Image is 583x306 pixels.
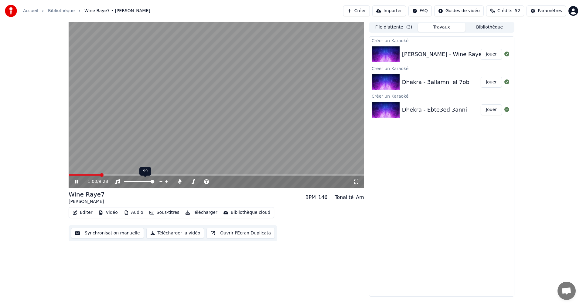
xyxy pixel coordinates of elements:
button: Ouvrir l'Ecran Duplicata [206,228,275,239]
button: Travaux [418,23,466,32]
span: Crédits [497,8,512,14]
button: Télécharger [183,208,220,217]
div: Créer un Karaoké [369,92,514,99]
div: BPM [305,194,316,201]
button: Jouer [481,104,502,115]
div: Am [356,194,364,201]
span: ( 3 ) [406,24,412,30]
button: Jouer [481,49,502,60]
button: Créer [343,5,370,16]
div: 146 [318,194,328,201]
button: Guides de vidéo [434,5,484,16]
button: Jouer [481,77,502,88]
a: Bibliothèque [48,8,75,14]
div: Tonalité [335,194,354,201]
span: 9:28 [99,179,108,185]
button: Vidéo [96,208,120,217]
button: Audio [121,208,146,217]
button: Synchronisation manuelle [71,228,144,239]
button: Importer [372,5,406,16]
div: Dhekra - 3allamni el 7ob [402,78,469,86]
button: Éditer [70,208,95,217]
button: File d'attente [370,23,418,32]
button: FAQ [408,5,432,16]
span: 1:00 [88,179,97,185]
div: / [88,179,102,185]
div: Créer un Karaoké [369,37,514,44]
button: Crédits52 [486,5,524,16]
span: 52 [515,8,520,14]
div: Créer un Karaoké [369,65,514,72]
div: Ouvrir le chat [557,282,576,300]
div: [PERSON_NAME] [69,199,105,205]
button: Télécharger la vidéo [146,228,204,239]
button: Paramètres [527,5,566,16]
div: 99 [139,167,151,176]
div: Paramètres [538,8,562,14]
a: Accueil [23,8,38,14]
div: Bibliothèque cloud [231,210,270,216]
button: Sous-titres [147,208,182,217]
div: [PERSON_NAME] - Wine Raye7 [402,50,485,59]
nav: breadcrumb [23,8,150,14]
span: Wine Raye7 • [PERSON_NAME] [84,8,150,14]
button: Bibliothèque [465,23,513,32]
div: Wine Raye7 [69,190,105,199]
img: youka [5,5,17,17]
div: Dhekra - Ebte3ed 3anni [402,106,467,114]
